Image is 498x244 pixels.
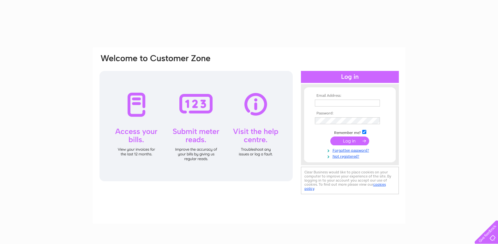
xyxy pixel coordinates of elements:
a: cookies policy [304,182,386,191]
th: Password: [313,111,387,116]
a: Forgotten password? [315,147,387,153]
a: Not registered? [315,153,387,159]
input: Submit [330,137,369,145]
td: Remember me? [313,129,387,135]
div: Clear Business would like to place cookies on your computer to improve your experience of the sit... [301,167,399,194]
th: Email Address: [313,94,387,98]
